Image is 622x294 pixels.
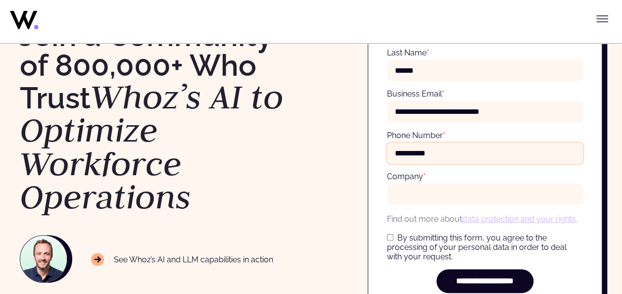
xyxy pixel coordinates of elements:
label: Phone Number [387,131,445,140]
label: Company [387,172,426,181]
button: Toggle menu [592,9,612,29]
label: Business Email [387,89,444,98]
input: By submitting this form, you agree to the processing of your personal data in order to deal with ... [387,234,393,241]
span: By submitting this form, you agree to the processing of your personal data in order to deal with ... [387,233,566,261]
p: Find out more about . [387,213,583,225]
iframe: Chatbot [557,229,608,280]
img: NAWROCKI-Thomas.jpg [20,236,67,282]
em: Whoz’s AI to Optimize Workforce Operations [20,75,284,219]
a: data protection and your rights [462,214,575,224]
p: See Whoz’s AI and LLM capabilities in action [91,253,273,266]
h1: Join a Community of 800,000+ Who Trust [20,21,301,214]
label: Last Name [387,48,429,57]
